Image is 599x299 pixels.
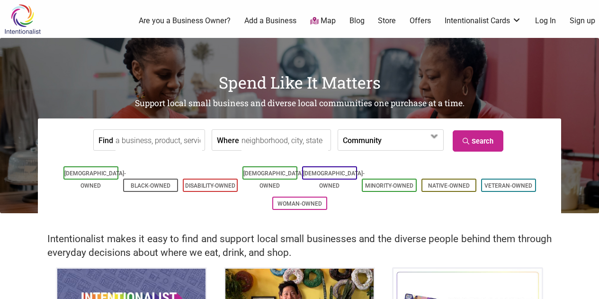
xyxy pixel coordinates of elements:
[410,16,431,26] a: Offers
[535,16,556,26] a: Log In
[139,16,231,26] a: Are you a Business Owner?
[131,182,170,189] a: Black-Owned
[303,170,365,189] a: [DEMOGRAPHIC_DATA]-Owned
[217,130,239,150] label: Where
[453,130,503,152] a: Search
[378,16,396,26] a: Store
[243,170,305,189] a: [DEMOGRAPHIC_DATA]-Owned
[445,16,521,26] a: Intentionalist Cards
[116,130,202,151] input: a business, product, service
[47,232,552,260] h2: Intentionalist makes it easy to find and support local small businesses and the diverse people be...
[310,16,336,27] a: Map
[241,130,328,151] input: neighborhood, city, state
[98,130,113,150] label: Find
[484,182,532,189] a: Veteran-Owned
[365,182,413,189] a: Minority-Owned
[64,170,126,189] a: [DEMOGRAPHIC_DATA]-Owned
[428,182,470,189] a: Native-Owned
[349,16,365,26] a: Blog
[570,16,595,26] a: Sign up
[185,182,235,189] a: Disability-Owned
[277,200,322,207] a: Woman-Owned
[244,16,296,26] a: Add a Business
[343,130,382,150] label: Community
